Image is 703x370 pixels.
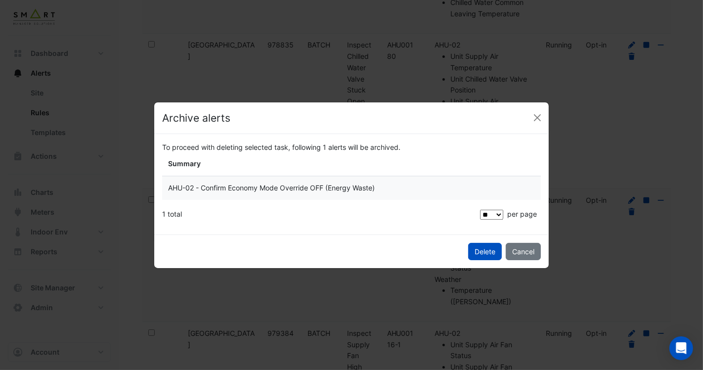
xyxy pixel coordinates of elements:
[168,159,201,168] b: Summary
[162,110,230,126] h4: Archive alerts
[506,243,541,260] button: Cancel
[507,210,537,218] span: per page
[162,202,478,227] div: 1 total
[475,247,495,256] span: Delete
[669,336,693,360] div: Open Intercom Messenger
[168,183,535,194] div: AHU-02 - Confirm Economy Mode Override OFF (Energy Waste)
[530,110,545,125] button: Close
[512,247,534,256] span: Cancel
[468,243,502,260] button: Delete
[162,142,541,152] div: To proceed with deleting selected task, following 1 alerts will be archived.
